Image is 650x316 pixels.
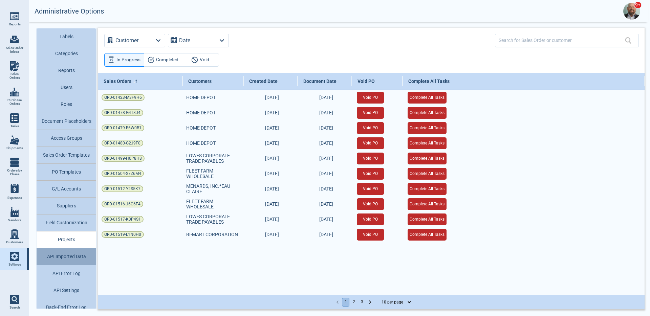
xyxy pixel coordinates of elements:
[265,217,279,222] span: [DATE]
[7,196,22,200] span: Expenses
[623,3,640,20] img: Avatar
[6,240,23,244] span: Customers
[104,231,141,238] span: ORD-01519-L1N0H0
[8,218,21,222] span: Vendors
[408,107,447,119] button: Complete All Tasks
[186,125,216,131] span: HOME DEPOT
[37,299,96,316] button: Back-End Error Log
[333,298,374,307] nav: pagination navigation
[104,155,142,162] span: ORD-01499-H0P8H8
[357,122,384,134] button: Void PO
[5,98,24,106] span: Purchase Orders
[10,87,19,97] img: menu_icon
[10,207,19,217] img: menu_icon
[408,229,447,241] button: Complete All Tasks
[9,306,20,310] span: Search
[186,168,240,179] span: FLEET FARM WHOLESALE
[265,201,279,207] span: [DATE]
[10,135,19,145] img: menu_icon
[186,153,240,164] span: LOWES CORPORATE TRADE PAYABLES
[357,137,384,149] button: Void PO
[37,282,96,299] button: API Settings
[319,95,333,100] span: [DATE]
[104,170,141,177] span: ORD-01504-S7Z6M4
[37,28,96,45] button: Labels
[10,229,19,239] img: menu_icon
[319,140,333,146] span: [DATE]
[10,61,19,71] img: menu_icon
[37,265,96,282] button: API Error Log
[186,140,216,146] span: HOME DEPOT
[8,263,21,267] span: Settings
[37,198,96,215] button: Suppliers
[319,110,333,115] span: [DATE]
[186,232,238,237] span: BI-MART CORPORATION
[186,199,240,209] span: FLEET FARM WHOLESALE
[357,168,384,180] button: Void PO
[408,198,447,210] button: Complete All Tasks
[5,72,24,80] span: Sales Orders
[37,215,96,231] button: Field Customization
[342,298,349,307] button: page 1
[104,125,142,131] span: ORD-01479-B6W0B1
[265,156,279,161] span: [DATE]
[10,113,19,123] img: menu_icon
[5,168,24,176] span: Orders by Phase
[408,137,447,149] button: Complete All Tasks
[265,232,279,237] span: [DATE]
[37,130,96,147] button: Access Groups
[319,232,333,237] span: [DATE]
[104,216,141,223] span: ORD-01517-K3P4S1
[408,168,447,180] button: Complete All Tasks
[104,94,142,101] span: ORD-01423-M3F9H6
[37,181,96,198] button: G/L Accounts
[357,213,384,225] button: Void PO
[319,171,333,176] span: [DATE]
[408,92,447,104] button: Complete All Tasks
[186,214,240,225] span: LOWES CORPORATE TRADE PAYABLES
[265,171,279,176] span: [DATE]
[350,298,357,307] button: Go to page 2
[408,78,450,84] span: Complete All Tasks
[10,158,19,167] img: menu_icon
[186,183,240,194] span: MENARDS, INC.*EAU CLAIRE
[188,78,212,84] span: Customers
[37,62,96,79] button: Reports
[408,153,447,164] button: Complete All Tasks
[5,46,24,54] span: Sales Order Inbox
[37,231,96,248] button: Projects
[358,298,366,307] button: Go to page 3
[179,36,190,45] label: Date
[37,113,96,130] button: Document Placeholders
[104,201,140,207] span: ORD-01516-J6G6F4
[408,122,447,134] button: Complete All Tasks
[357,183,384,195] button: Void PO
[366,298,374,307] button: Go to next page
[249,78,278,84] span: Created Date
[104,78,131,84] span: Sales Orders
[357,107,384,119] button: Void PO
[357,92,384,104] button: Void PO
[6,146,23,150] span: Shipments
[408,183,447,195] button: Complete All Tasks
[37,45,96,62] button: Categories
[10,124,19,128] span: Tasks
[104,109,140,116] span: ORD-01478-G4T8J4
[357,198,384,210] button: Void PO
[319,156,333,161] span: [DATE]
[357,153,384,164] button: Void PO
[319,186,333,191] span: [DATE]
[115,36,138,45] label: Customer
[357,78,375,84] span: Void PO
[104,53,144,67] button: In Progress
[35,7,104,15] h2: Administrative Options
[319,217,333,222] span: [DATE]
[265,110,279,115] span: [DATE]
[168,34,229,47] button: Date
[104,185,140,192] span: ORD-01512-Y2S5K7
[265,125,279,131] span: [DATE]
[10,12,19,21] img: menu_icon
[144,53,182,67] button: Completed
[9,22,21,26] span: Reports
[319,201,333,207] span: [DATE]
